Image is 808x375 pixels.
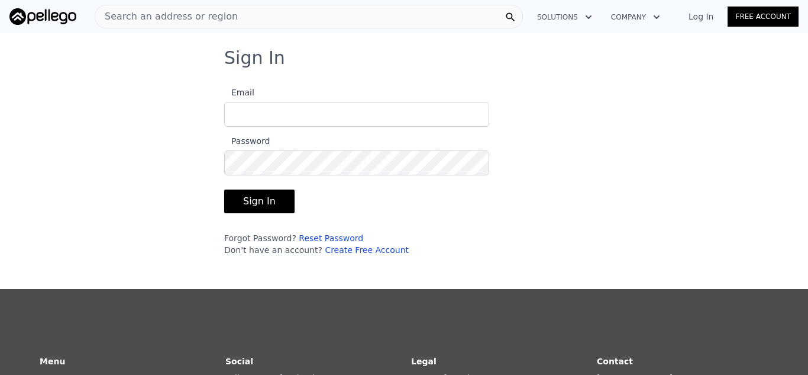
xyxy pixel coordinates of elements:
[40,357,65,366] strong: Menu
[728,7,799,27] a: Free Account
[224,136,270,146] span: Password
[411,357,437,366] strong: Legal
[9,8,76,25] img: Pellego
[224,190,295,213] button: Sign In
[225,357,253,366] strong: Social
[224,88,254,97] span: Email
[528,7,602,28] button: Solutions
[299,233,363,243] a: Reset Password
[95,9,238,24] span: Search an address or region
[597,357,633,366] strong: Contact
[325,245,409,255] a: Create Free Account
[602,7,670,28] button: Company
[674,11,728,23] a: Log In
[224,150,489,175] input: Password
[224,47,584,69] h3: Sign In
[224,102,489,127] input: Email
[224,232,489,256] div: Forgot Password? Don't have an account?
